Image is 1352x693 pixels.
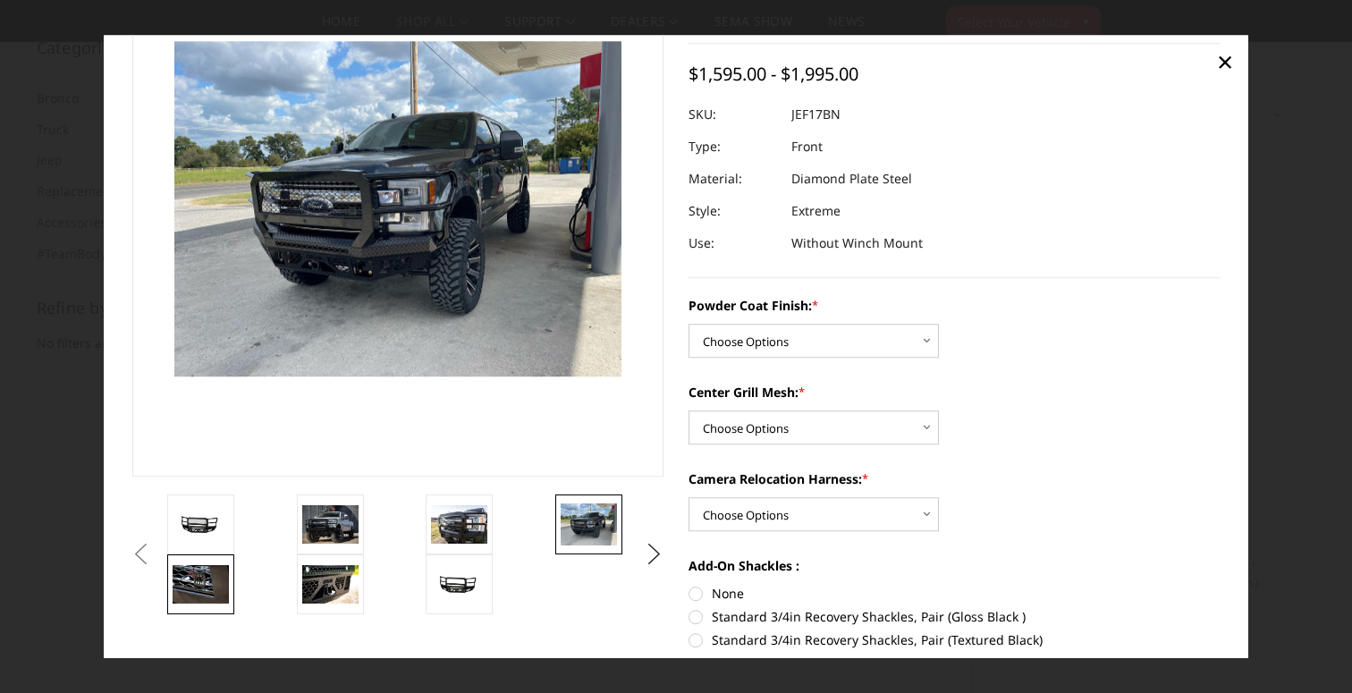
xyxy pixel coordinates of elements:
dd: Without Winch Mount [791,227,923,259]
dt: Style: [689,195,778,227]
img: 2017-2022 Ford F250-350 - FT Series - Extreme Front Bumper [431,571,487,598]
img: 2017-2022 Ford F250-350 - FT Series - Extreme Front Bumper [431,506,487,544]
img: 2017-2022 Ford F250-350 - FT Series - Extreme Front Bumper [302,566,359,604]
dd: Extreme [791,195,841,227]
img: 2017-2022 Ford F250-350 - FT Series - Extreme Front Bumper [302,506,359,544]
label: Powder Coat Finish: [689,296,1221,315]
label: None [689,584,1221,603]
img: 2017-2022 Ford F250-350 - FT Series - Extreme Front Bumper [173,511,229,538]
a: Close [1211,47,1239,76]
dt: Material: [689,163,778,195]
label: Camera Relocation Harness: [689,469,1221,488]
img: 2017-2022 Ford F250-350 - FT Series - Extreme Front Bumper [173,566,229,604]
label: Add-On Shackles : [689,556,1221,575]
dd: JEF17BN [791,98,841,131]
iframe: Chat Widget [1263,607,1352,693]
label: Standard 3/4in Recovery Shackles, Pair (Gloss Black ) [689,607,1221,626]
dt: Use: [689,227,778,259]
img: 2017-2022 Ford F250-350 - FT Series - Extreme Front Bumper [561,503,617,545]
span: $1,595.00 - $1,995.00 [689,62,858,86]
dd: Front [791,131,823,163]
dt: Type: [689,131,778,163]
label: Standard 3/4in Recovery Shackles, Pair (Textured Black) [689,630,1221,649]
dd: Diamond Plate Steel [791,163,912,195]
label: Center Grill Mesh: [689,383,1221,401]
span: × [1217,42,1233,80]
button: Next [641,541,668,568]
button: Previous [128,541,155,568]
dt: SKU: [689,98,778,131]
